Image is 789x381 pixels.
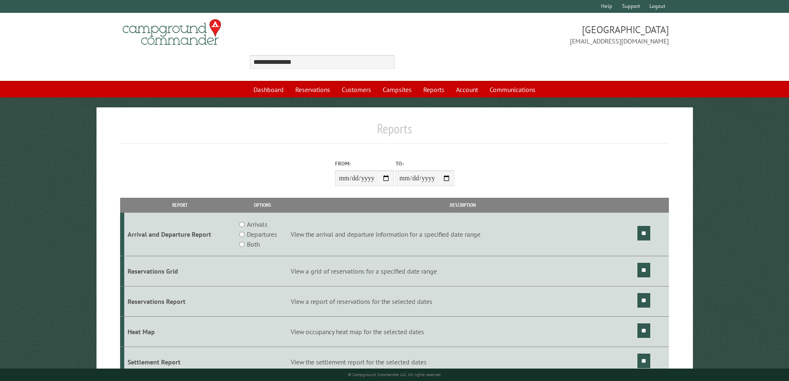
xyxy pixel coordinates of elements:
span: [GEOGRAPHIC_DATA] [EMAIL_ADDRESS][DOMAIN_NAME] [395,23,669,46]
th: Description [290,198,636,212]
a: Communications [485,82,540,97]
a: Account [451,82,483,97]
td: Heat Map [124,316,236,347]
td: View occupancy heat map for the selected dates [290,316,636,347]
label: Arrivals [247,219,268,229]
td: View the settlement report for the selected dates [290,347,636,377]
small: © Campground Commander LLC. All rights reserved. [348,372,442,377]
td: Reservations Grid [124,256,236,286]
td: Settlement Report [124,347,236,377]
a: Customers [337,82,376,97]
td: View the arrival and departure information for a specified date range [290,213,636,256]
label: Departures [247,229,277,239]
td: Reservations Report [124,286,236,317]
h1: Reports [120,121,669,143]
th: Options [235,198,289,212]
a: Campsites [378,82,417,97]
label: Both [247,239,260,249]
th: Report [124,198,236,212]
a: Reports [418,82,449,97]
td: Arrival and Departure Report [124,213,236,256]
a: Dashboard [249,82,289,97]
td: View a report of reservations for the selected dates [290,286,636,317]
label: To: [396,160,454,167]
label: From: [335,160,394,167]
a: Reservations [290,82,335,97]
td: View a grid of reservations for a specified date range [290,256,636,286]
img: Campground Commander [120,16,224,49]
